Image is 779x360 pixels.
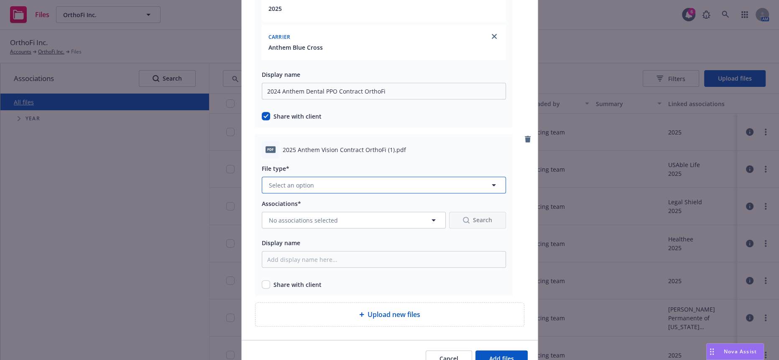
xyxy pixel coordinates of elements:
[255,302,524,327] div: Upload new files
[489,31,499,41] a: close
[523,134,533,144] a: remove
[262,83,506,99] input: Add display name here...
[268,33,291,41] span: Carrier
[262,165,289,172] span: File type*
[262,212,446,228] button: No associations selected
[273,280,322,289] span: Share with client
[262,71,300,79] span: Display name
[283,145,406,154] span: 2025 Anthem Vision Contract OrthoFi (1).pdf
[269,216,338,225] span: No associations selected
[268,43,323,52] button: Anthem Blue Cross
[707,344,717,360] div: Drag to move
[266,146,276,152] span: pdf
[724,348,757,355] span: Nova Assist
[268,4,282,13] button: 2025
[706,343,764,360] button: Nova Assist
[262,200,301,208] span: Associations*
[463,212,492,228] div: Search
[269,181,314,190] span: Select an option
[273,112,322,121] span: Share with client
[463,217,470,223] svg: Search
[262,239,300,247] span: Display name
[262,177,506,193] button: Select an option
[368,309,420,319] span: Upload new files
[262,251,506,268] input: Add display name here...
[449,212,506,228] button: SearchSearch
